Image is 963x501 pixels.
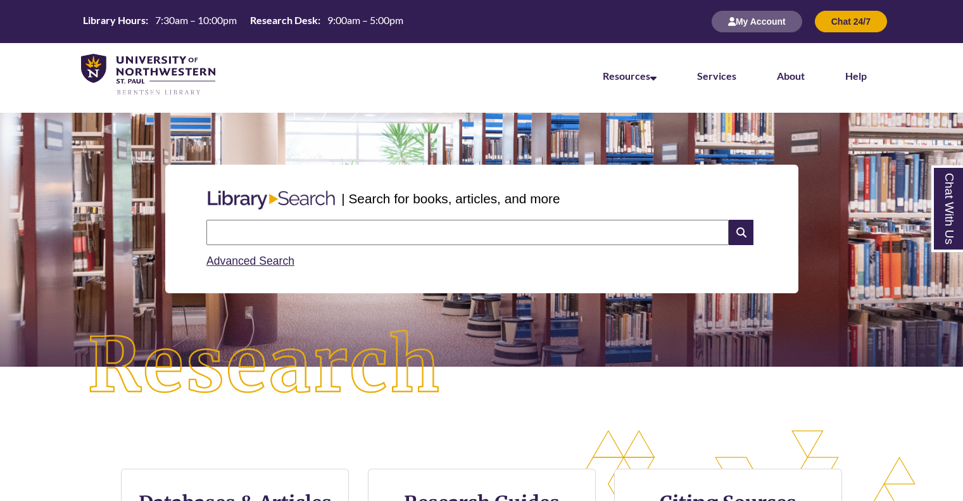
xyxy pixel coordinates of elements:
[697,70,736,82] a: Services
[815,16,887,27] a: Chat 24/7
[78,13,408,29] table: Hours Today
[81,54,215,96] img: UNWSP Library Logo
[712,11,802,32] button: My Account
[845,70,867,82] a: Help
[777,70,805,82] a: About
[78,13,150,27] th: Library Hours:
[206,255,294,267] a: Advanced Search
[815,11,887,32] button: Chat 24/7
[201,186,341,215] img: Libary Search
[729,220,753,245] i: Search
[78,13,408,30] a: Hours Today
[712,16,802,27] a: My Account
[48,291,481,441] img: Research
[155,14,237,26] span: 7:30am – 10:00pm
[341,189,560,208] p: | Search for books, articles, and more
[327,14,403,26] span: 9:00am – 5:00pm
[245,13,322,27] th: Research Desk:
[603,70,657,82] a: Resources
